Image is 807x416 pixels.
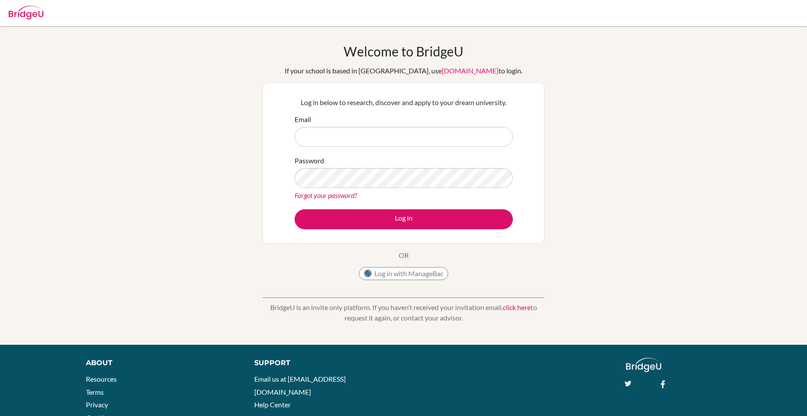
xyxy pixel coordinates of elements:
label: Email [295,114,311,125]
a: Privacy [86,400,108,409]
div: Support [254,358,394,368]
a: Terms [86,388,104,396]
img: Bridge-U [9,6,43,20]
a: Forgot your password? [295,191,357,199]
a: click here [503,303,531,311]
div: About [86,358,235,368]
p: OR [399,250,409,261]
a: Resources [86,375,117,383]
a: [DOMAIN_NAME] [442,66,499,75]
h1: Welcome to BridgeU [344,43,463,59]
p: BridgeU is an invite only platform. If you haven’t received your invitation email, to request it ... [262,302,545,323]
button: Log in with ManageBac [359,267,448,280]
button: Log in [295,209,513,229]
a: Help Center [254,400,291,409]
a: Email us at [EMAIL_ADDRESS][DOMAIN_NAME] [254,375,346,396]
div: If your school is based in [GEOGRAPHIC_DATA], use to login. [285,66,522,76]
img: logo_white@2x-f4f0deed5e89b7ecb1c2cc34c3e3d731f90f0f143d5ea2071677605dd97b5244.png [626,358,661,372]
p: Log in below to research, discover and apply to your dream university. [295,97,513,108]
label: Password [295,155,324,166]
